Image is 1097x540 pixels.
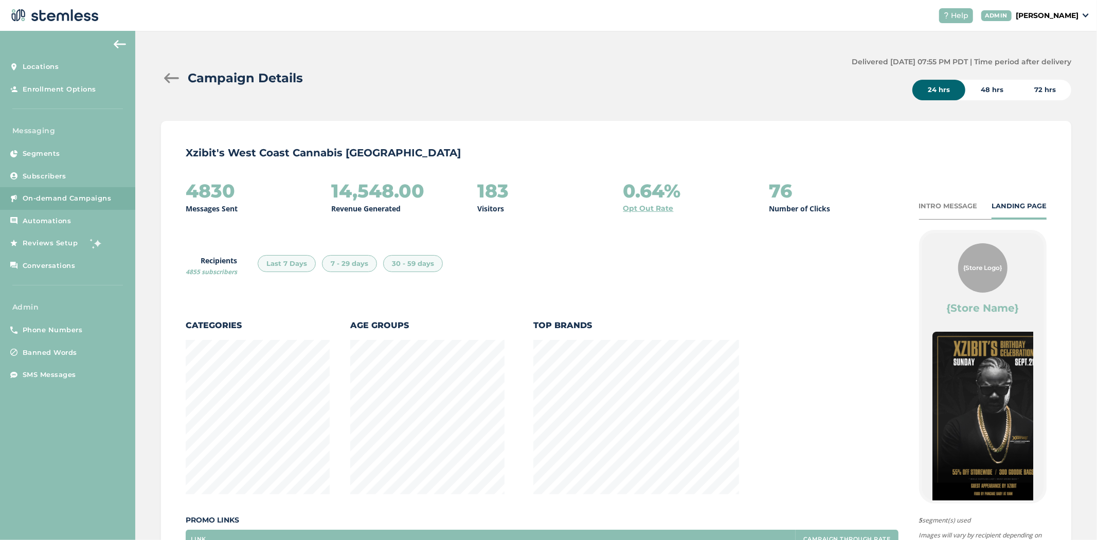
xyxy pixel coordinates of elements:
[23,216,71,226] span: Automations
[23,325,83,335] span: Phone Numbers
[981,10,1012,21] div: ADMIN
[932,332,1055,515] img: pP0xJEvQRlDpAT0cTilKgdUU47Uy7dmNJeJtoudm.jpg
[23,149,60,159] span: Segments
[769,203,830,214] p: Number of Clicks
[8,5,99,26] img: logo-dark-0685b13c.svg
[188,69,303,87] h2: Campaign Details
[23,171,66,182] span: Subscribers
[186,181,235,201] h2: 4830
[992,201,1047,211] div: LANDING PAGE
[965,80,1019,100] div: 48 hrs
[943,12,949,19] img: icon-help-white-03924b79.svg
[533,319,739,332] label: Top Brands
[258,255,316,273] div: Last 7 Days
[623,203,674,214] a: Opt Out Rate
[186,146,1047,160] p: Xzibit's West Coast Cannabis [GEOGRAPHIC_DATA]
[332,181,425,201] h2: 14,548.00
[852,57,1071,67] label: Delivered [DATE] 07:55 PM PDT | Time period after delivery
[919,201,978,211] div: INTRO MESSAGE
[23,261,76,271] span: Conversations
[769,181,792,201] h2: 76
[946,301,1019,315] label: {Store Name}
[186,319,330,332] label: Categories
[86,233,106,254] img: glitter-stars-b7820f95.gif
[1019,80,1071,100] div: 72 hrs
[477,181,509,201] h2: 183
[322,255,377,273] div: 7 - 29 days
[1046,491,1097,540] iframe: Chat Widget
[912,80,965,100] div: 24 hrs
[963,263,1002,273] span: {Store Logo}
[477,203,504,214] p: Visitors
[23,84,96,95] span: Enrollment Options
[951,10,969,21] span: Help
[919,516,1047,525] span: segment(s) used
[114,40,126,48] img: icon-arrow-back-accent-c549486e.svg
[623,181,681,201] h2: 0.64%
[23,193,112,204] span: On-demand Campaigns
[23,62,59,72] span: Locations
[350,319,505,332] label: Age Groups
[23,238,78,248] span: Reviews Setup
[1083,13,1089,17] img: icon_down-arrow-small-66adaf34.svg
[23,370,76,380] span: SMS Messages
[23,348,77,358] span: Banned Words
[186,255,237,277] label: Recipients
[186,515,898,526] label: Promo Links
[186,203,238,214] p: Messages Sent
[186,267,237,276] span: 4855 subscribers
[919,516,923,525] strong: 5
[332,203,401,214] p: Revenue Generated
[1016,10,1078,21] p: [PERSON_NAME]
[383,255,443,273] div: 30 - 59 days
